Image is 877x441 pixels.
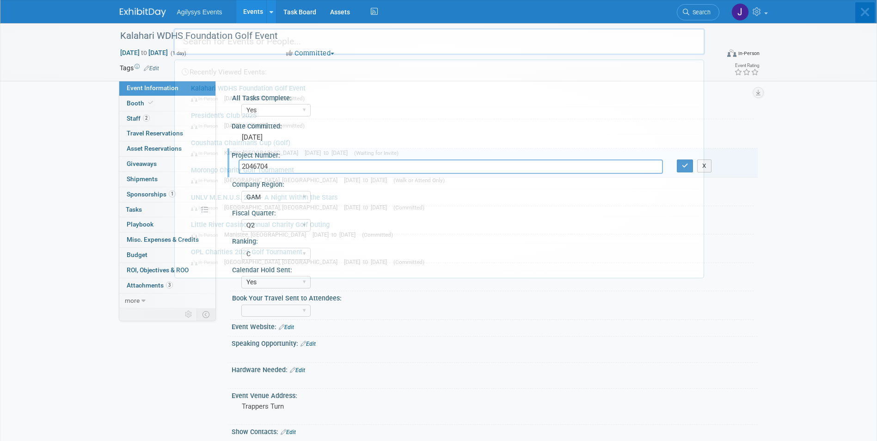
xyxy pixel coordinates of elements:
span: (Committed) [393,259,424,265]
a: Little River Casino Annual Charity Golf Outing In-Person Manistee, [GEOGRAPHIC_DATA] [DATE] to [D... [186,216,699,243]
span: (Committed) [393,204,424,211]
span: In-Person [191,96,222,102]
a: Kalahari WDHS Foundation Golf Event In-Person [DATE] to [DATE] (Committed) [186,80,699,107]
span: (Waiting for Invite) [354,150,399,156]
span: [DATE] to [DATE] [313,231,360,238]
a: UNLV M.E.N.U.S. 2025 - A Night Within the Stars In-Person [GEOGRAPHIC_DATA], [GEOGRAPHIC_DATA] [D... [186,189,699,216]
span: In-Person [191,205,222,211]
span: [DATE] to [DATE] [344,204,392,211]
span: In-Person [191,232,222,238]
span: [DATE] to [DATE] [305,149,352,156]
a: OPL Charities 2025 Golf Tournament In-Person [GEOGRAPHIC_DATA], [GEOGRAPHIC_DATA] [DATE] to [DATE... [186,244,699,270]
span: Manistee, [GEOGRAPHIC_DATA] [224,231,311,238]
div: Recently Viewed Events: [179,60,699,80]
span: (Walk or Attend Only) [393,177,445,184]
span: [DATE] to [DATE] [224,122,272,129]
span: [GEOGRAPHIC_DATA], [GEOGRAPHIC_DATA] [224,258,342,265]
span: [DATE] to [DATE] [224,95,272,102]
input: Search for Events or People... [173,28,705,55]
span: In-Person [191,259,222,265]
a: Coushatta Chairman's Cup (Golf) In-Person Kinder, [GEOGRAPHIC_DATA] [DATE] to [DATE] (Waiting for... [186,135,699,161]
span: [GEOGRAPHIC_DATA], [GEOGRAPHIC_DATA] [224,177,342,184]
a: Morongo Charity Golf Tournament In-Person [GEOGRAPHIC_DATA], [GEOGRAPHIC_DATA] [DATE] to [DATE] (... [186,162,699,189]
span: [DATE] to [DATE] [344,258,392,265]
a: President's Club 2025 In-Person [DATE] to [DATE] (Committed) [186,107,699,134]
span: (Committed) [274,122,305,129]
span: (Committed) [274,95,305,102]
span: (Committed) [362,232,393,238]
span: In-Person [191,150,222,156]
span: In-Person [191,178,222,184]
span: Kinder, [GEOGRAPHIC_DATA] [224,149,303,156]
span: In-Person [191,123,222,129]
span: [DATE] to [DATE] [344,177,392,184]
span: [GEOGRAPHIC_DATA], [GEOGRAPHIC_DATA] [224,204,342,211]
